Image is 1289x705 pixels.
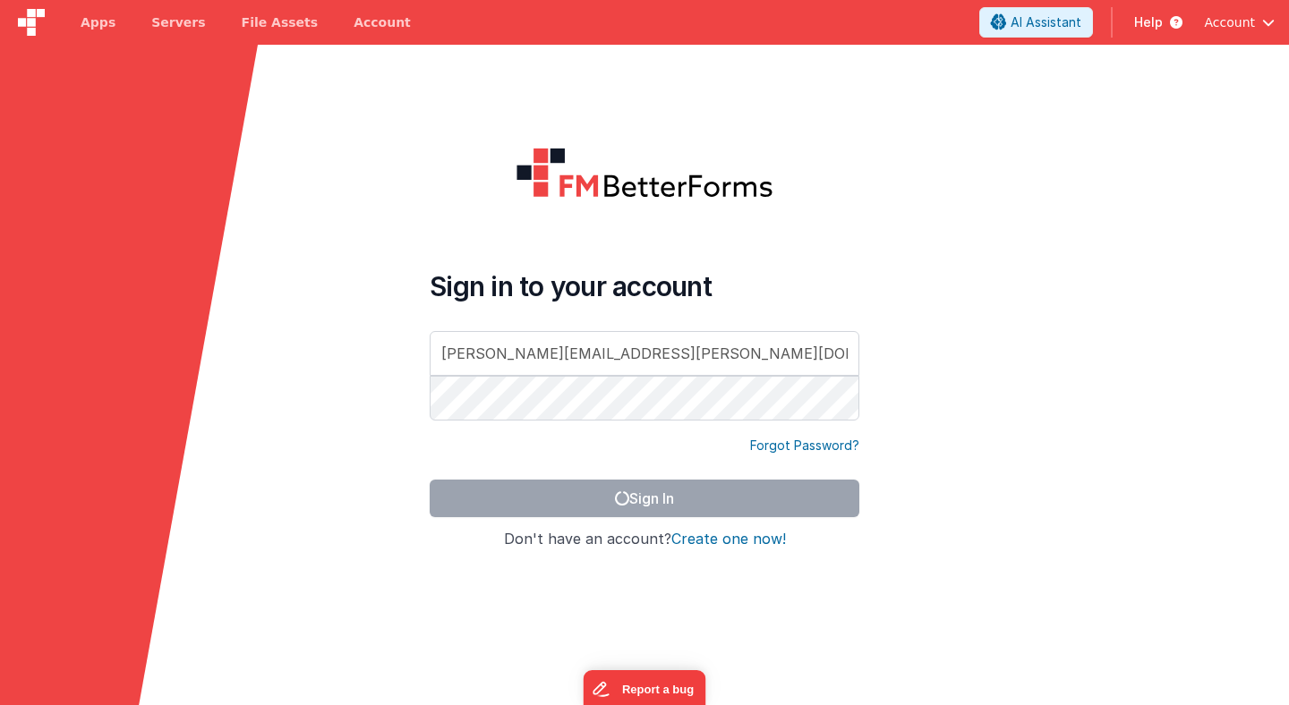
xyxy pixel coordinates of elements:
[242,13,319,31] span: File Assets
[1204,13,1275,31] button: Account
[1204,13,1255,31] span: Account
[430,480,859,517] button: Sign In
[979,7,1093,38] button: AI Assistant
[430,331,859,376] input: Email Address
[1134,13,1163,31] span: Help
[430,531,859,548] h4: Don't have an account?
[1011,13,1081,31] span: AI Assistant
[671,531,786,548] button: Create one now!
[151,13,205,31] span: Servers
[81,13,115,31] span: Apps
[430,270,859,302] h4: Sign in to your account
[750,437,859,454] a: Forgot Password?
